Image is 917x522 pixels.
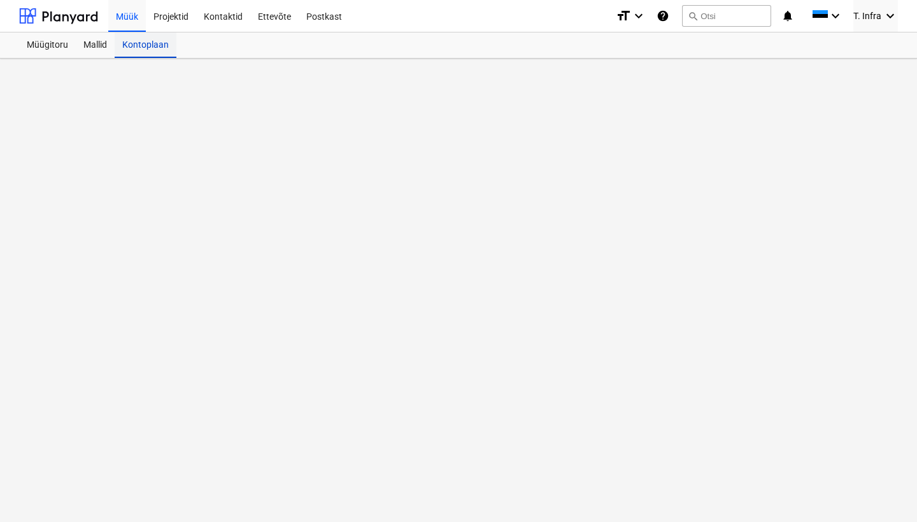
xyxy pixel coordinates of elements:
[883,8,898,24] i: keyboard_arrow_down
[853,11,881,21] span: T. Infra
[828,8,843,24] i: keyboard_arrow_down
[631,8,646,24] i: keyboard_arrow_down
[19,32,76,58] a: Müügitoru
[115,32,176,58] a: Kontoplaan
[76,32,115,58] a: Mallid
[616,8,631,24] i: format_size
[781,8,794,24] i: notifications
[682,5,771,27] button: Otsi
[853,461,917,522] iframe: Chat Widget
[688,11,698,21] span: search
[657,8,669,24] i: Abikeskus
